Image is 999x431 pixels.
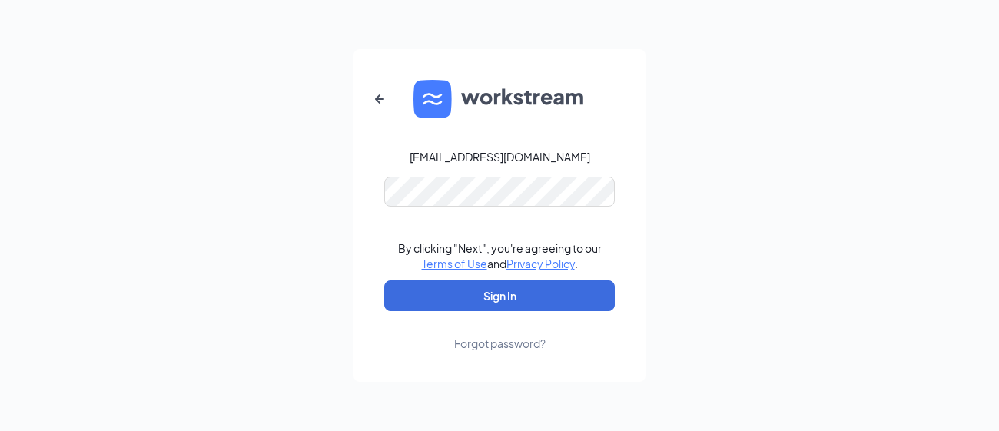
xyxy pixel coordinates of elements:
div: Forgot password? [454,336,546,351]
button: ArrowLeftNew [361,81,398,118]
div: [EMAIL_ADDRESS][DOMAIN_NAME] [410,149,590,164]
button: Sign In [384,280,615,311]
a: Privacy Policy [506,257,575,270]
a: Terms of Use [422,257,487,270]
a: Forgot password? [454,311,546,351]
div: By clicking "Next", you're agreeing to our and . [398,240,602,271]
svg: ArrowLeftNew [370,90,389,108]
img: WS logo and Workstream text [413,80,586,118]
